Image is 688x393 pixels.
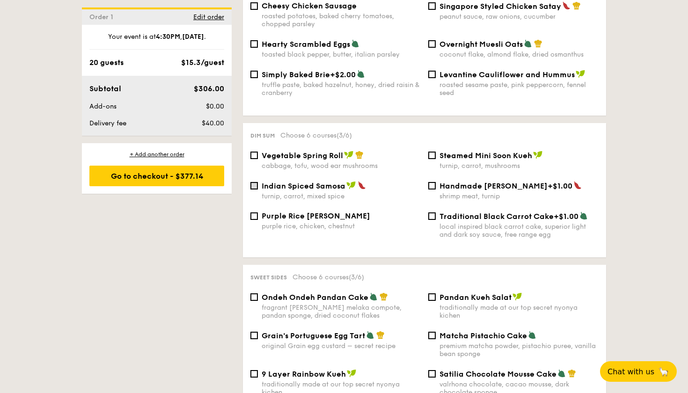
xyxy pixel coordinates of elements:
[439,70,575,79] span: Levantine Cauliflower and Hummus
[337,131,352,139] span: (3/6)
[262,81,421,97] div: truffle paste, baked hazelnut, honey, dried raisin & cranberry
[357,70,365,78] img: icon-vegetarian.fe4039eb.svg
[572,1,581,10] img: icon-chef-hat.a58ddaea.svg
[193,13,224,21] span: Edit order
[380,292,388,301] img: icon-chef-hat.a58ddaea.svg
[512,292,522,301] img: icon-vegan.f8ff3823.svg
[262,331,365,340] span: Grain's Portuguese Egg Tart
[439,223,599,239] div: local inspired black carrot cake, superior light and dark soy sauce, free range egg
[89,166,224,186] div: Go to checkout - $377.14
[194,84,224,93] span: $306.00
[346,181,356,189] img: icon-vegan.f8ff3823.svg
[330,70,356,79] span: +$2.00
[439,13,599,21] div: peanut sauce, raw onions, cucumber
[534,39,542,48] img: icon-chef-hat.a58ddaea.svg
[262,293,368,302] span: Ondeh Ondeh Pandan Cake
[355,151,364,159] img: icon-chef-hat.a58ddaea.svg
[428,370,436,378] input: Satilia Chocolate Mousse Cakevalrhona chocolate, cacao mousse, dark chocolate sponge
[439,192,599,200] div: shrimp meat, turnip
[439,162,599,170] div: turnip, carrot, mushrooms
[658,366,669,377] span: 🦙
[262,304,421,320] div: fragrant [PERSON_NAME] melaka compote, pandan sponge, dried coconut flakes
[428,40,436,48] input: Overnight Muesli Oatscoconut flake, almond flake, dried osmanthus
[262,370,346,378] span: 9 Layer Rainbow Kueh
[428,332,436,339] input: Matcha Pistachio Cakepremium matcha powder, pistachio puree, vanilla bean sponge
[562,1,571,10] img: icon-spicy.37a8142b.svg
[89,119,126,127] span: Delivery fee
[439,304,599,320] div: traditionally made at our top secret nyonya kichen
[439,212,554,221] span: Traditional Black Carrot Cake
[262,182,345,190] span: Indian Spiced Samosa
[250,132,275,139] span: Dim sum
[250,293,258,301] input: Ondeh Ondeh Pandan Cakefragrant [PERSON_NAME] melaka compote, pandan sponge, dried coconut flakes
[428,152,436,159] input: Steamed Mini Soon Kuehturnip, carrot, mushrooms
[528,331,536,339] img: icon-vegetarian.fe4039eb.svg
[579,211,588,220] img: icon-vegetarian.fe4039eb.svg
[156,33,180,41] strong: 4:30PM
[262,342,421,350] div: original Grain egg custard – secret recipe
[428,2,436,10] input: Singapore Styled Chicken Sataypeanut sauce, raw onions, cucumber
[89,32,224,50] div: Your event is at , .
[548,182,572,190] span: +$1.00
[369,292,378,301] img: icon-vegetarian.fe4039eb.svg
[262,1,357,10] span: Cheesy Chicken Sausage
[607,367,654,376] span: Chat with us
[182,33,204,41] strong: [DATE]
[573,181,582,189] img: icon-spicy.37a8142b.svg
[344,151,353,159] img: icon-vegan.f8ff3823.svg
[206,102,224,110] span: $0.00
[351,39,359,48] img: icon-vegetarian.fe4039eb.svg
[250,40,258,48] input: Hearty Scrambled Eggstoasted black pepper, butter, italian parsley
[557,369,566,378] img: icon-vegetarian.fe4039eb.svg
[262,12,421,28] div: roasted potatoes, baked cherry tomatoes, chopped parsley
[250,212,258,220] input: Purple Rice [PERSON_NAME]purple rice, chicken, chestnut
[554,212,578,221] span: +$1.00
[89,84,121,93] span: Subtotal
[358,181,366,189] img: icon-spicy.37a8142b.svg
[428,71,436,78] input: Levantine Cauliflower and Hummusroasted sesame paste, pink peppercorn, fennel seed
[250,2,258,10] input: Cheesy Chicken Sausageroasted potatoes, baked cherry tomatoes, chopped parsley
[439,51,599,58] div: coconut flake, almond flake, dried osmanthus
[262,40,350,49] span: Hearty Scrambled Eggs
[262,192,421,200] div: turnip, carrot, mixed spice
[293,273,364,281] span: Choose 6 courses
[439,81,599,97] div: roasted sesame paste, pink peppercorn, fennel seed
[439,151,532,160] span: Steamed Mini Soon Kueh
[568,369,576,378] img: icon-chef-hat.a58ddaea.svg
[349,273,364,281] span: (3/6)
[376,331,385,339] img: icon-chef-hat.a58ddaea.svg
[600,361,677,382] button: Chat with us🦙
[89,151,224,158] div: + Add another order
[439,182,548,190] span: Handmade [PERSON_NAME]
[181,57,224,68] div: $15.3/guest
[428,293,436,301] input: Pandan Kueh Salattraditionally made at our top secret nyonya kichen
[250,332,258,339] input: Grain's Portuguese Egg Tartoriginal Grain egg custard – secret recipe
[524,39,532,48] img: icon-vegetarian.fe4039eb.svg
[89,102,117,110] span: Add-ons
[439,293,512,302] span: Pandan Kueh Salat
[347,369,356,378] img: icon-vegan.f8ff3823.svg
[439,331,527,340] span: Matcha Pistachio Cake
[262,211,370,220] span: Purple Rice [PERSON_NAME]
[366,331,374,339] img: icon-vegetarian.fe4039eb.svg
[439,370,556,378] span: Satilia Chocolate Mousse Cake
[250,182,258,189] input: Indian Spiced Samosaturnip, carrot, mixed spice
[262,151,343,160] span: Vegetable Spring Roll
[262,70,330,79] span: Simply Baked Brie
[439,40,523,49] span: Overnight Muesli Oats
[262,162,421,170] div: cabbage, tofu, wood ear mushrooms
[280,131,352,139] span: Choose 6 courses
[202,119,224,127] span: $40.00
[428,212,436,220] input: Traditional Black Carrot Cake+$1.00local inspired black carrot cake, superior light and dark soy ...
[428,182,436,189] input: Handmade [PERSON_NAME]+$1.00shrimp meat, turnip
[439,2,561,11] span: Singapore Styled Chicken Satay
[250,71,258,78] input: Simply Baked Brie+$2.00truffle paste, baked hazelnut, honey, dried raisin & cranberry
[89,13,117,21] span: Order 1
[89,57,124,68] div: 20 guests
[250,370,258,378] input: 9 Layer Rainbow Kuehtraditionally made at our top secret nyonya kichen
[250,274,287,281] span: Sweet sides
[576,70,585,78] img: icon-vegan.f8ff3823.svg
[262,222,421,230] div: purple rice, chicken, chestnut
[439,342,599,358] div: premium matcha powder, pistachio puree, vanilla bean sponge
[533,151,542,159] img: icon-vegan.f8ff3823.svg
